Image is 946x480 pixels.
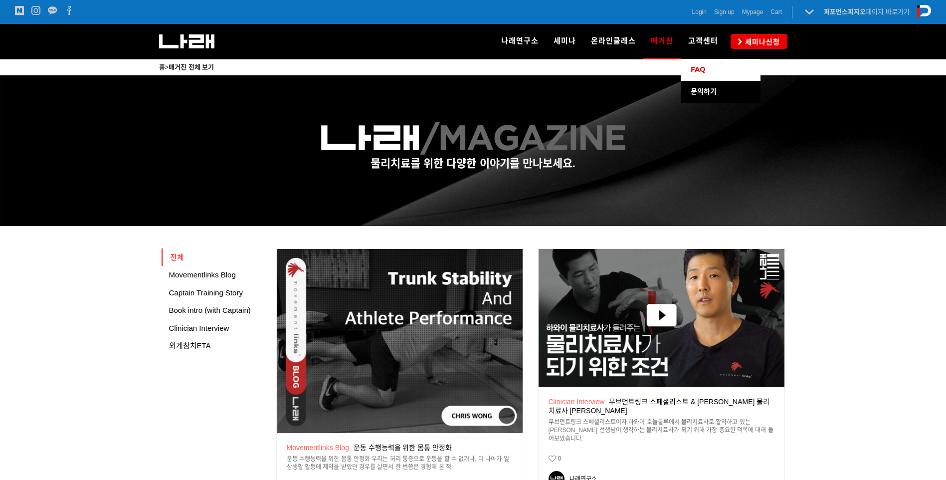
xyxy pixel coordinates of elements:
span: Captain Training Story [169,288,243,297]
a: 온라인클래스 [583,24,643,59]
a: Book intro (with Captain) [162,301,269,319]
a: 매거진 [643,24,681,59]
a: Sign up [714,7,735,17]
span: 전체 [170,253,184,261]
em: Clinician Interview [549,398,607,406]
a: 세미나신청 [731,34,787,48]
strong: 퍼포먼스피지오 [824,8,866,15]
em: 0 [558,455,561,462]
span: 물리치료를 위한 다양한 이야기를 만나보세요. [371,157,575,170]
span: 외계참치ETA [169,341,211,350]
span: 무브먼트링크 스페셜리스트이자 하와이 호놀룰루에서 물리치료사로 활약하고 있는 [PERSON_NAME] 선생님이 생각하는 물리치료사가 되기 위해 가장 중요한 덕목에 대해 들어보았... [549,419,773,443]
span: 세미나신청 [742,37,780,47]
span: 고객센터 [688,36,718,45]
a: 매거진 전체 보기 [169,63,214,71]
a: Mypage [742,7,763,17]
span: 문의하기 [691,87,717,96]
a: Captain Training Story [162,284,269,302]
a: 문의하기 [681,81,760,103]
a: 외계참치ETA [162,337,269,355]
em: Movementlinks Blog [287,444,352,452]
a: Cart [770,7,782,17]
span: 나래연구소 [501,36,539,45]
span: Movementlinks Blog [169,270,236,279]
a: 퍼포먼스피지오페이지 바로가기 [824,8,910,15]
a: Clinician Interview [162,319,269,337]
a: Movementlinks Blog [162,266,269,284]
div: 무브먼트링크 스페셜리스트 & [PERSON_NAME] 물리치료사 [PERSON_NAME] [549,397,774,415]
a: Clinician Interview [549,398,609,406]
span: 온라인클래스 [591,36,636,45]
img: 457145a0c44d9.png [321,122,625,155]
a: 고객센터 [681,24,726,59]
a: 나래연구소 [494,24,546,59]
a: FAQ [681,59,760,81]
a: 세미나 [546,24,583,59]
span: 매거진 [651,33,673,49]
a: Movementlinks Blog [287,444,354,452]
a: 홈 [159,63,165,71]
span: FAQ [691,65,706,74]
span: Book intro (with Captain) [169,306,251,314]
span: 세미나 [554,36,576,45]
p: > [159,62,787,73]
a: Login [692,7,707,17]
span: Clinician Interview [169,324,229,332]
div: 운동 수행능력을 위한 몸통 안정화 [287,443,513,452]
span: 운동 수행능력을 위한 몸통 안정화 우리는 허리 통증으로 운동을 할 수 없거나, 더 나아가 일상생활 활동에 제약을 받았던 경우를 살면서 한 번쯤은 경험해 본 적 [287,456,509,471]
a: 전체 [162,248,269,266]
